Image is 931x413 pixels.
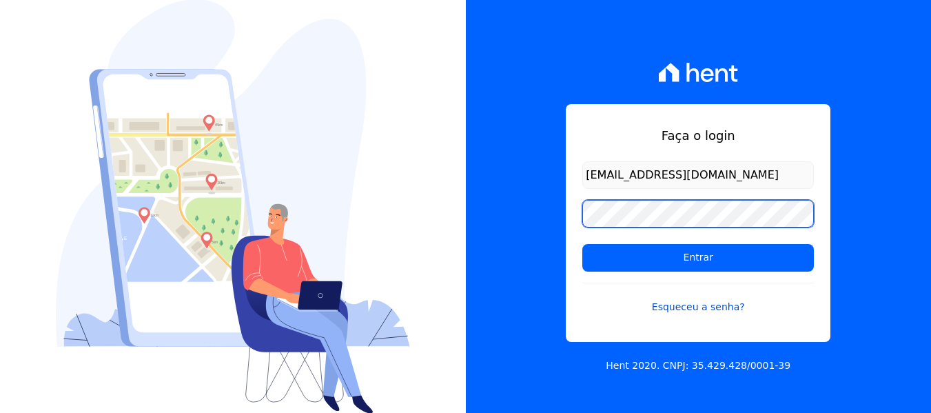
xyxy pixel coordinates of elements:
[582,244,814,272] input: Entrar
[582,161,814,189] input: Email
[582,126,814,145] h1: Faça o login
[582,283,814,314] a: Esqueceu a senha?
[606,359,790,373] p: Hent 2020. CNPJ: 35.429.428/0001-39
